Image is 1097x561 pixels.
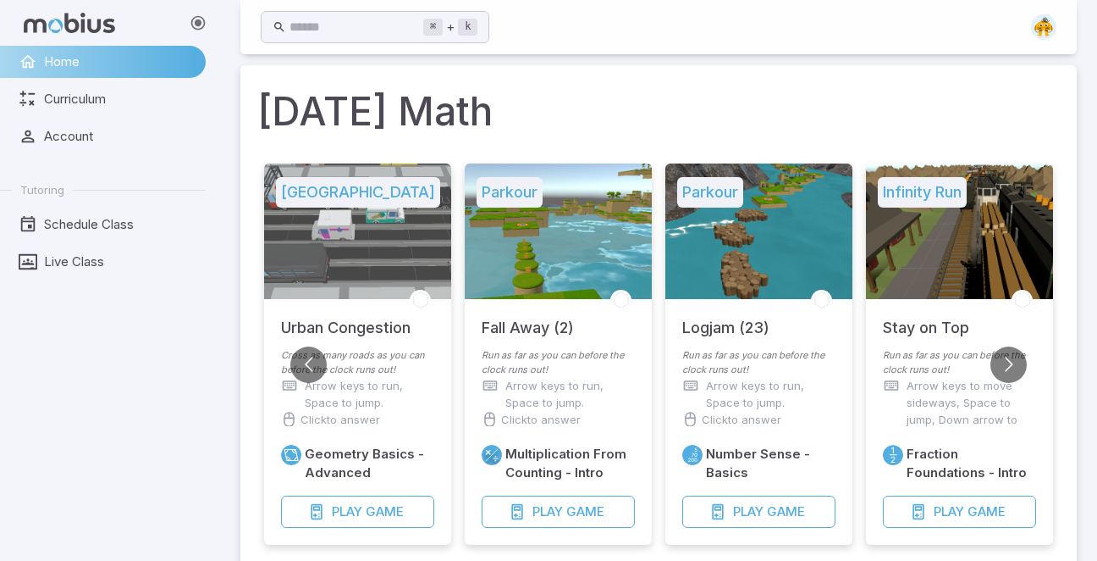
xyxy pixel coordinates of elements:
p: Arrow keys to run, Space to jump. [305,377,434,411]
img: semi-circle.svg [1031,14,1056,40]
p: Run as far as you can before the clock runs out! [883,348,1036,377]
h1: [DATE] Math [257,82,1060,140]
button: PlayGame [482,496,635,528]
h5: Logjam (23) [682,299,769,340]
p: Run as far as you can before the clock runs out! [482,348,635,377]
h5: Urban Congestion [281,299,411,340]
a: Place Value [682,445,703,465]
h5: [GEOGRAPHIC_DATA] [276,177,440,208]
p: Click to answer questions. [702,411,835,445]
p: Click to answer questions. [501,411,635,445]
kbd: ⌘ [423,19,443,36]
p: Click to answer questions. [300,411,434,445]
h6: Geometry Basics - Advanced [305,445,434,482]
p: Cross as many roads as you can before the clock runs out! [281,348,434,377]
span: Home [44,53,194,71]
span: Game [767,503,805,521]
h5: Fall Away (2) [482,299,574,340]
span: Play [332,503,362,521]
p: Arrow keys to run, Space to jump. [706,377,835,411]
button: PlayGame [281,496,434,528]
span: Play [532,503,563,521]
p: Arrow keys to move sideways, Space to jump, Down arrow to duck and roll. [907,377,1036,445]
span: Schedule Class [44,215,194,234]
span: Play [733,503,763,521]
kbd: k [458,19,477,36]
button: PlayGame [682,496,835,528]
h5: Stay on Top [883,299,969,340]
div: + [423,17,477,37]
h6: Multiplication From Counting - Intro [505,445,635,482]
span: Account [44,127,194,146]
button: PlayGame [883,496,1036,528]
span: Tutoring [20,182,64,197]
span: Curriculum [44,90,194,108]
span: Game [566,503,604,521]
button: Go to previous slide [290,347,327,383]
p: Arrow keys to run, Space to jump. [505,377,635,411]
a: Multiply/Divide [482,445,502,465]
h5: Infinity Run [878,177,967,208]
h5: Parkour [477,177,543,208]
span: Game [967,503,1006,521]
span: Live Class [44,253,194,271]
span: Game [366,503,404,521]
h6: Number Sense - Basics [706,445,835,482]
h6: Fraction Foundations - Intro [907,445,1036,482]
button: Go to next slide [990,347,1027,383]
p: Run as far as you can before the clock runs out! [682,348,835,377]
a: Fractions/Decimals [883,445,903,465]
h5: Parkour [677,177,743,208]
span: Play [934,503,964,521]
a: Shapes and Angles [281,445,301,465]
